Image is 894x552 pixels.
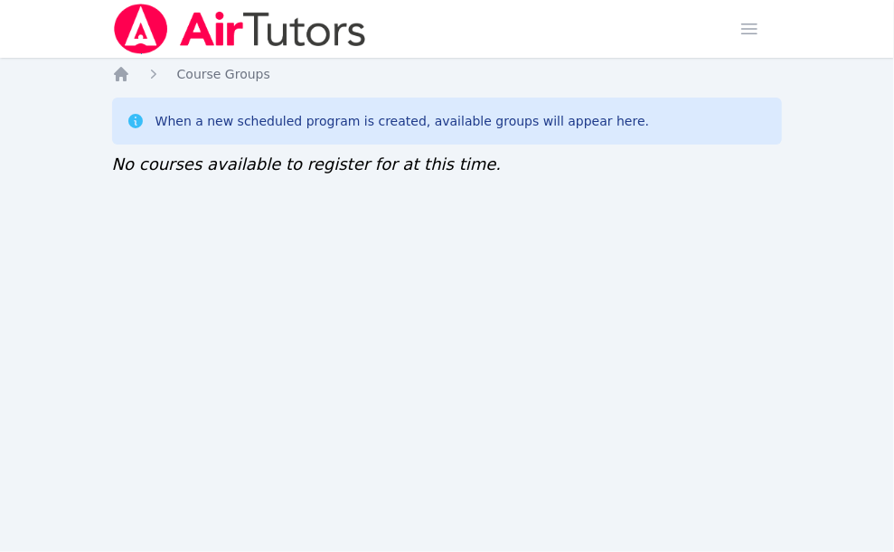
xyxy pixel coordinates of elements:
[177,67,270,81] span: Course Groups
[112,65,783,83] nav: Breadcrumb
[155,112,650,130] div: When a new scheduled program is created, available groups will appear here.
[112,154,502,173] span: No courses available to register for at this time.
[112,4,368,54] img: Air Tutors
[177,65,270,83] a: Course Groups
